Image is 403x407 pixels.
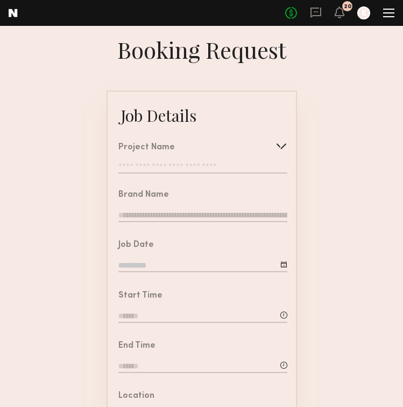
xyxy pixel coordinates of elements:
[121,105,196,126] div: Job Details
[118,392,154,401] div: Location
[118,292,162,300] div: Start Time
[118,143,175,152] div: Project Name
[117,35,286,65] div: Booking Request
[118,241,154,250] div: Job Date
[357,6,370,19] a: K
[118,191,169,199] div: Brand Name
[118,342,155,350] div: End Time
[344,4,351,10] div: 20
